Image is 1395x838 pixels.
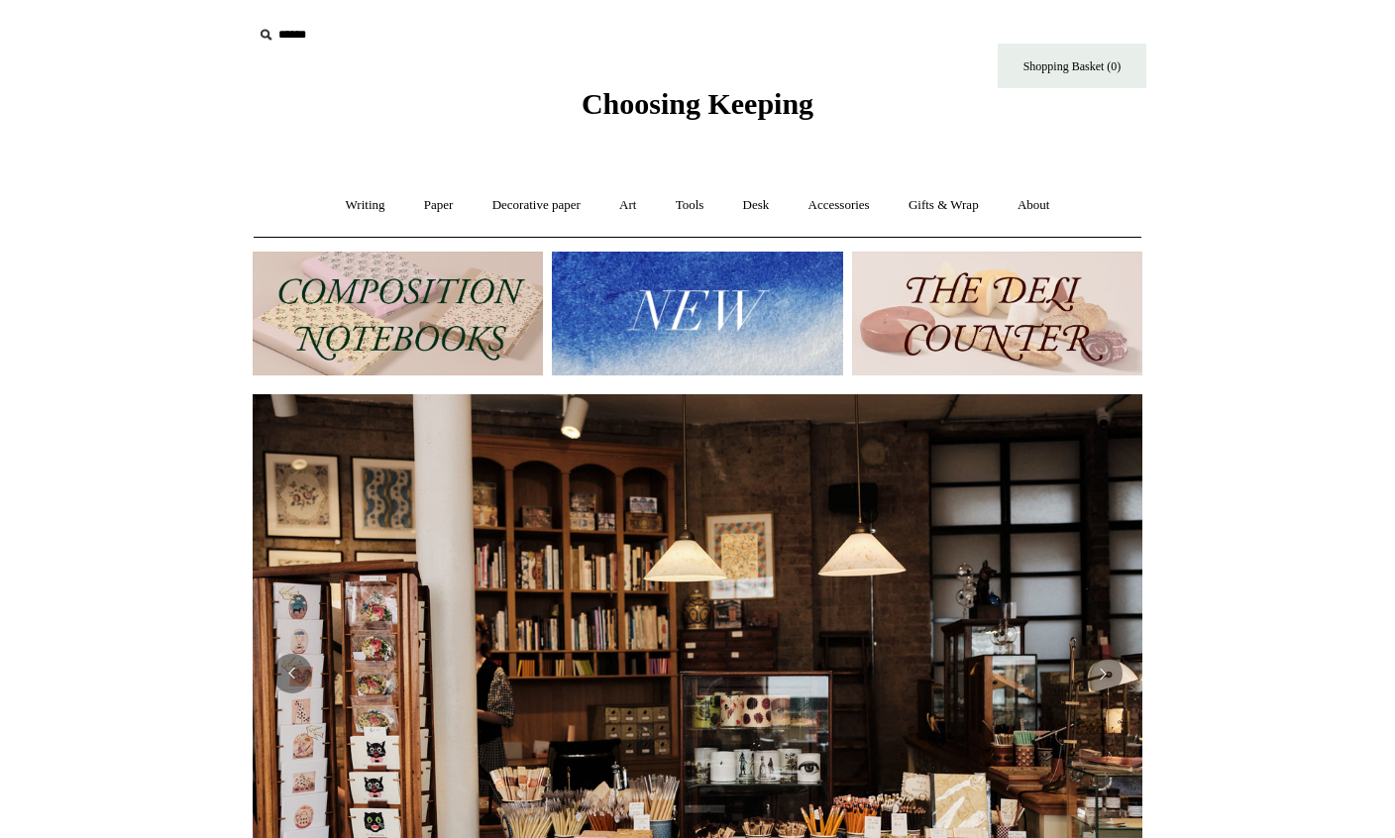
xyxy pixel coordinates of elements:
a: Accessories [791,179,888,232]
a: Gifts & Wrap [891,179,997,232]
a: Choosing Keeping [582,103,813,117]
img: The Deli Counter [852,252,1142,375]
a: Art [601,179,654,232]
img: New.jpg__PID:f73bdf93-380a-4a35-bcfe-7823039498e1 [552,252,842,375]
a: Desk [725,179,788,232]
span: Choosing Keeping [582,87,813,120]
a: Decorative paper [475,179,598,232]
button: Next [1083,654,1123,693]
a: Paper [406,179,472,232]
button: Previous [272,654,312,693]
a: Tools [658,179,722,232]
img: 202302 Composition ledgers.jpg__PID:69722ee6-fa44-49dd-a067-31375e5d54ec [253,252,543,375]
a: Shopping Basket (0) [998,44,1146,88]
a: Writing [328,179,403,232]
a: About [1000,179,1068,232]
